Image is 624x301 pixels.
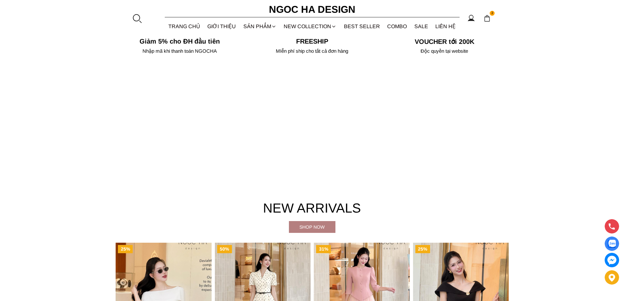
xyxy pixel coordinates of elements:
a: NEW COLLECTION [280,18,340,35]
span: 2 [490,11,495,16]
h6: Độc quyền tại website [380,48,509,54]
a: Shop now [289,221,335,233]
a: TRANG CHỦ [165,18,204,35]
a: LIÊN HỆ [432,18,460,35]
div: Shop now [289,223,335,231]
h6: MIễn phí ship cho tất cả đơn hàng [248,48,376,54]
img: img-CART-ICON-ksit0nf1 [483,15,491,22]
a: Display image [605,236,619,251]
a: Combo [384,18,411,35]
h5: VOUCHER tới 200K [380,38,509,46]
a: Ngoc Ha Design [263,2,361,17]
img: Display image [608,240,616,248]
font: Freeship [296,38,328,45]
a: SALE [411,18,432,35]
div: SẢN PHẨM [240,18,280,35]
font: Giảm 5% cho ĐH đầu tiên [140,38,220,45]
a: messenger [605,253,619,267]
a: BEST SELLER [340,18,384,35]
a: GIỚI THIỆU [204,18,240,35]
h4: New Arrivals [116,198,509,218]
font: Nhập mã khi thanh toán NGOCHA [142,48,217,54]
